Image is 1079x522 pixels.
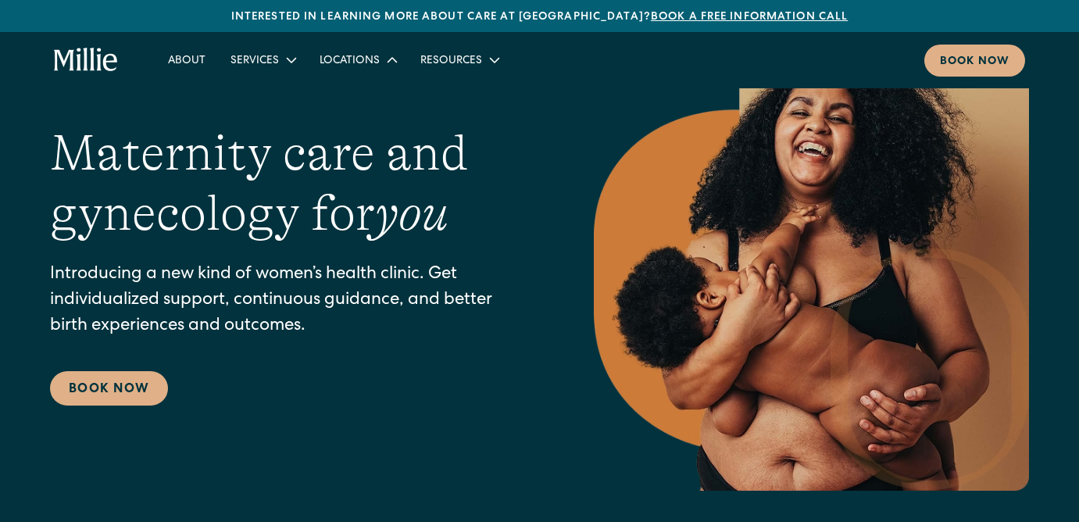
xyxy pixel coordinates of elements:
[320,53,380,70] div: Locations
[307,47,408,73] div: Locations
[924,45,1025,77] a: Book now
[50,123,531,244] h1: Maternity care and gynecology for
[420,53,482,70] div: Resources
[230,53,279,70] div: Services
[408,47,510,73] div: Resources
[218,47,307,73] div: Services
[940,54,1009,70] div: Book now
[50,263,531,340] p: Introducing a new kind of women’s health clinic. Get individualized support, continuous guidance,...
[594,38,1029,491] img: Smiling mother with her baby in arms, celebrating body positivity and the nurturing bond of postp...
[155,47,218,73] a: About
[50,371,168,406] a: Book Now
[651,12,848,23] a: Book a free information call
[54,48,118,73] a: home
[375,185,448,241] em: you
